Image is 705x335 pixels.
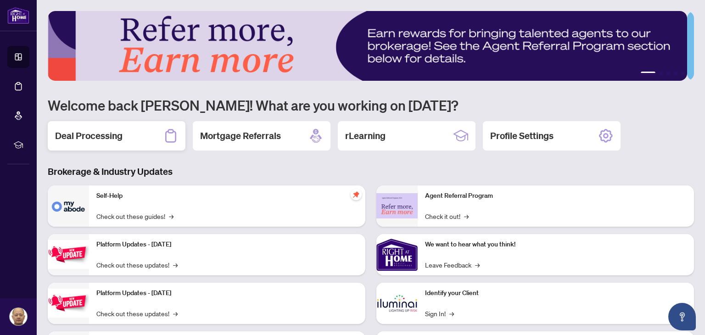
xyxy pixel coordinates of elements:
a: Leave Feedback→ [425,260,480,270]
p: Platform Updates - [DATE] [96,240,358,250]
p: Identify your Client [425,288,687,298]
img: logo [7,7,29,24]
p: We want to hear what you think! [425,240,687,250]
h2: Deal Processing [55,129,123,142]
img: Agent Referral Program [376,193,418,218]
img: Platform Updates - July 21, 2025 [48,240,89,269]
img: Self-Help [48,185,89,227]
p: Agent Referral Program [425,191,687,201]
button: 3 [666,72,670,75]
button: Open asap [668,303,696,330]
span: → [464,211,469,221]
h2: Mortgage Referrals [200,129,281,142]
span: → [475,260,480,270]
h3: Brokerage & Industry Updates [48,165,694,178]
p: Platform Updates - [DATE] [96,288,358,298]
span: → [173,308,178,318]
p: Self-Help [96,191,358,201]
img: Identify your Client [376,283,418,324]
button: 4 [674,72,677,75]
span: pushpin [351,189,362,200]
h2: Profile Settings [490,129,554,142]
span: → [173,260,178,270]
img: Platform Updates - July 8, 2025 [48,289,89,318]
a: Check it out!→ [425,211,469,221]
img: Profile Icon [10,308,27,325]
span: → [449,308,454,318]
h2: rLearning [345,129,386,142]
h1: Welcome back [PERSON_NAME]! What are you working on [DATE]? [48,96,694,114]
img: We want to hear what you think! [376,234,418,275]
button: 2 [659,72,663,75]
a: Check out these updates!→ [96,308,178,318]
a: Check out these updates!→ [96,260,178,270]
button: 1 [641,72,655,75]
span: → [169,211,173,221]
a: Check out these guides!→ [96,211,173,221]
a: Sign In!→ [425,308,454,318]
button: 5 [681,72,685,75]
img: Slide 0 [48,11,687,81]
